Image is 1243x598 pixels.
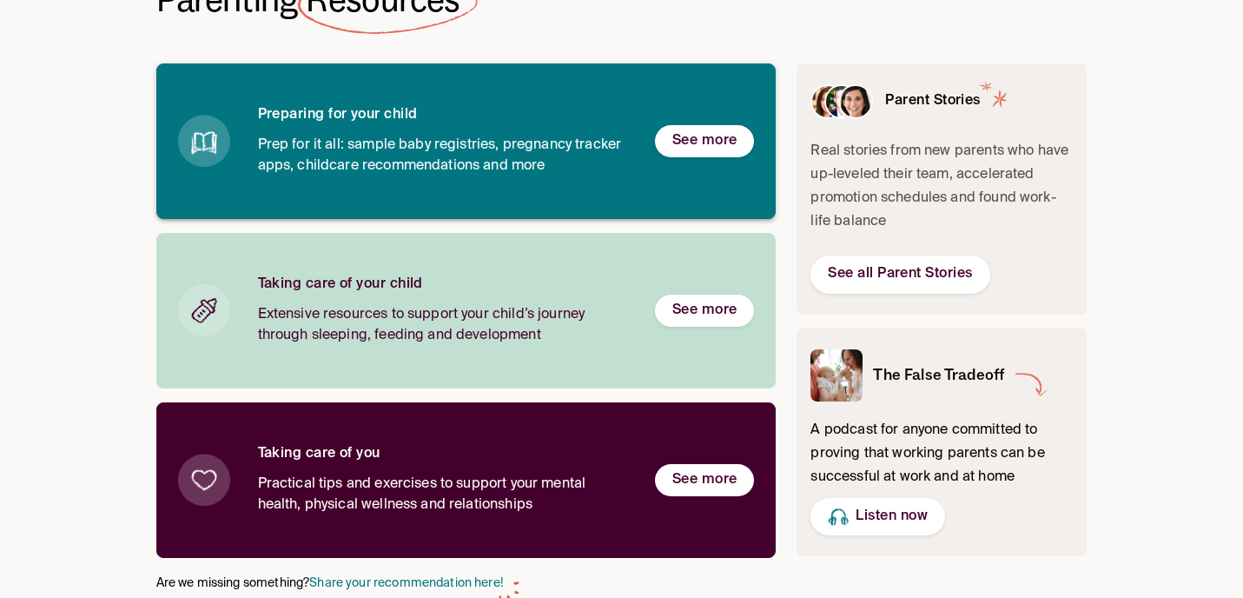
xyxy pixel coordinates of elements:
[810,140,1073,235] p: Real stories from new parents who have up-leveled their team, accelerated promotion schedules and...
[810,256,989,294] button: See all Parent Stories
[156,63,777,219] a: Preparing for your childPrep for it all: sample baby registries, pregnancy tracker apps, childcar...
[885,92,980,110] h5: Parent Stories
[828,265,972,283] a: See all Parent Stories
[156,402,777,558] a: Taking care of youPractical tips and exercises to support your mental health, physical wellness a...
[309,577,503,589] a: Share your recommendation here!
[258,304,627,346] span: Extensive resources to support your child’s journey through sleeping, feeding and development
[156,572,520,595] p: Are we missing something?
[672,132,737,150] h6: See more
[655,125,755,157] button: See more
[258,474,627,515] span: Practical tips and exercises to support your mental health, physical wellness and relationships
[856,508,928,526] p: Listen now
[156,233,777,389] a: Taking care of your childExtensive resources to support your child’s journey through sleeping, fe...
[810,419,1073,490] p: A podcast for anyone committed to proving that working parents can be successful at work and at home
[258,135,627,176] span: Prep for it all: sample baby registries, pregnancy tracker apps, childcare recommendations and more
[873,365,1004,385] h3: The False Tradeoff
[258,106,627,124] h6: Preparing for your child
[672,302,737,320] h6: See more
[655,464,755,496] button: See more
[672,471,737,489] h6: See more
[810,498,945,535] button: Listen now
[655,295,755,327] button: See more
[258,276,627,294] h6: Taking care of your child
[258,445,627,463] h6: Taking care of you
[828,508,928,526] a: Listen now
